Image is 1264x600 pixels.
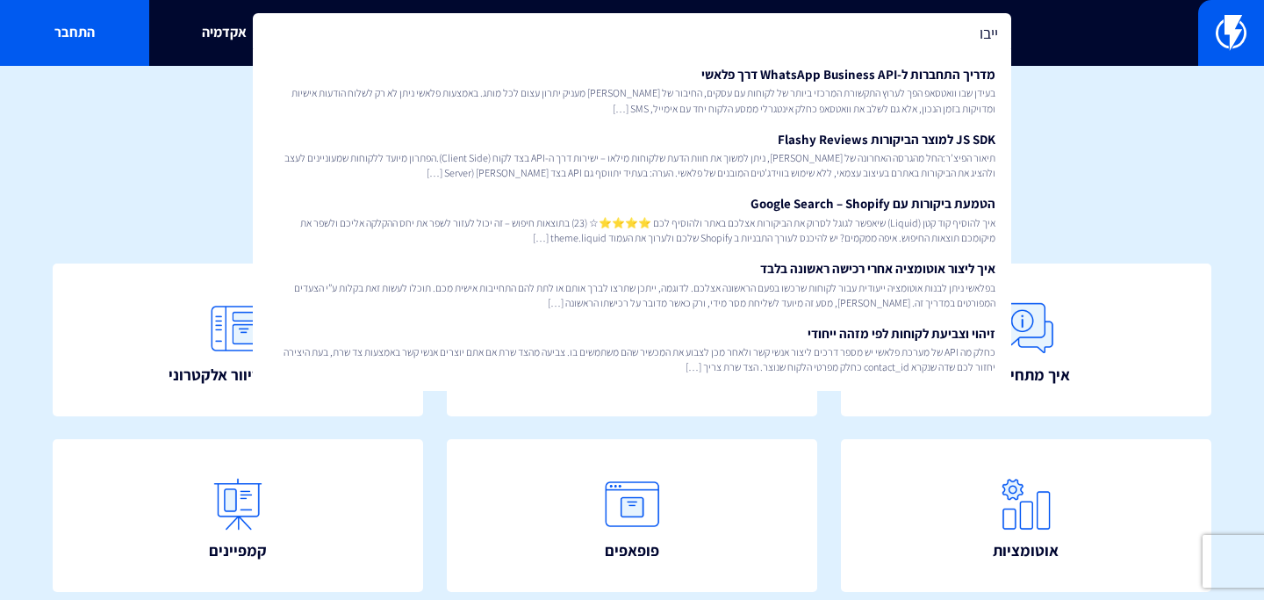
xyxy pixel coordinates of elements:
span: תיאור הפיצ’ר:החל מהגרסה האחרונה של [PERSON_NAME], ניתן למשוך את חוות הדעת שלקוחות מילאו – ישירות ... [269,150,995,180]
span: בפלאשי ניתן לבנות אוטומציה ייעודית עבור לקוחות שרכשו בפעם הראשונה אצלכם. לדוגמה, ייתכן שתרצו לברך... [269,280,995,310]
a: איך ליצור אוטומציה אחרי רכישה ראשונה בלבדבפלאשי ניתן לבנות אוטומציה ייעודית עבור לקוחות שרכשו בפע... [262,252,1002,317]
span: איך להוסיף קוד קטן (Liquid) שיאפשר לגוגל לסרוק את הביקורות אצלכם באתר ולהוסיף לכם ⭐️⭐️⭐️⭐️☆ (23) ... [269,215,995,245]
a: קמפיינים [53,439,423,592]
span: בעידן שבו וואטסאפ הפך לערוץ התקשורת המרכזי ביותר של לקוחות עם עסקים, החיבור של [PERSON_NAME] מעני... [269,85,995,115]
a: אוטומציות [841,439,1211,592]
span: אוטומציות [993,539,1059,562]
a: JS SDK למוצר הביקורות Flashy Reviewsתיאור הפיצ’ר:החל מהגרסה האחרונה של [PERSON_NAME], ניתן למשוך ... [262,123,1002,188]
a: תבניות דיוור אלקטרוני [53,264,423,416]
span: תבניות דיוור אלקטרוני [169,364,307,387]
input: חיפוש מהיר... [253,13,1011,54]
a: זיהוי וצביעת לקוחות לפי מזהה ייחודיכחלק מה API של מערכת פלאשי יש מספר דרכים ליצור אנשי קשר ולאחר ... [262,317,1002,382]
span: איך מתחילים? [981,364,1070,387]
h1: איך אפשר לעזור? [26,92,1238,127]
span: פופאפים [605,539,659,562]
a: פופאפים [447,439,817,592]
a: איך מתחילים? [841,264,1211,416]
span: קמפיינים [209,539,267,562]
a: הטמעת ביקורות עם Google Search – Shopifyאיך להוסיף קוד קטן (Liquid) שיאפשר לגוגל לסרוק את הביקורו... [262,187,1002,252]
a: מדריך התחברות ל-WhatsApp Business API דרך פלאשיבעידן שבו וואטסאפ הפך לערוץ התקשורת המרכזי ביותר ש... [262,58,1002,123]
span: כחלק מה API של מערכת פלאשי יש מספר דרכים ליצור אנשי קשר ולאחר מכן לצבוע את המכשיר שהם משתמשים בו.... [269,344,995,374]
